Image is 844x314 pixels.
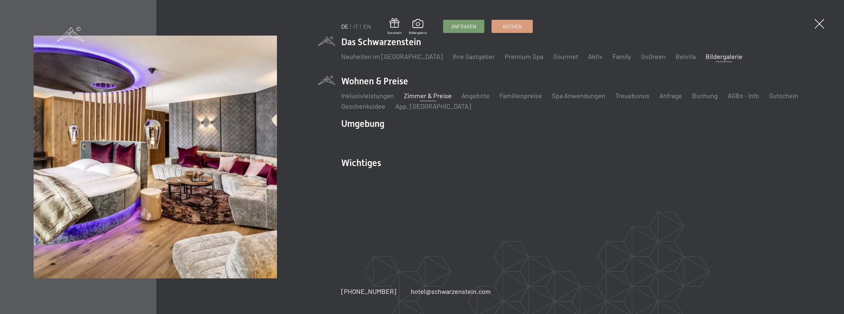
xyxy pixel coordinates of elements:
a: Belvita [676,52,696,60]
span: Buchen [503,23,522,30]
a: Neuheiten im [GEOGRAPHIC_DATA] [341,52,443,60]
a: Bildergalerie [706,52,742,60]
a: Spa Anwendungen [552,92,605,100]
a: Bildergalerie [409,19,427,35]
a: Premium Spa [505,52,543,60]
a: EN [363,23,371,30]
a: hotel@schwarzenstein.com [411,287,491,296]
a: Familienpreise [499,92,542,100]
a: Buchen [492,20,532,33]
a: Anfragen [443,20,484,33]
a: App. [GEOGRAPHIC_DATA] [395,102,471,110]
span: [PHONE_NUMBER] [341,287,396,295]
span: Gutschein [387,30,402,35]
span: Bildergalerie [409,30,427,35]
a: Geschenksidee [341,102,385,110]
a: Family [613,52,631,60]
a: Anfrage [659,92,682,100]
a: [PHONE_NUMBER] [341,287,396,296]
a: Inklusivleistungen [341,92,394,100]
a: Gutschein [769,92,798,100]
a: Buchung [692,92,718,100]
a: IT [353,23,358,30]
a: Gourmet [553,52,578,60]
a: Aktiv [588,52,603,60]
span: Anfragen [451,23,476,30]
a: Angebote [462,92,490,100]
a: Ihre Gastgeber [453,52,495,60]
a: Zimmer & Preise [404,92,452,100]
a: Treuebonus [615,92,649,100]
a: DE [341,23,348,30]
a: Gutschein [387,18,402,35]
a: AGBs - Info [728,92,759,100]
a: GoGreen [641,52,666,60]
